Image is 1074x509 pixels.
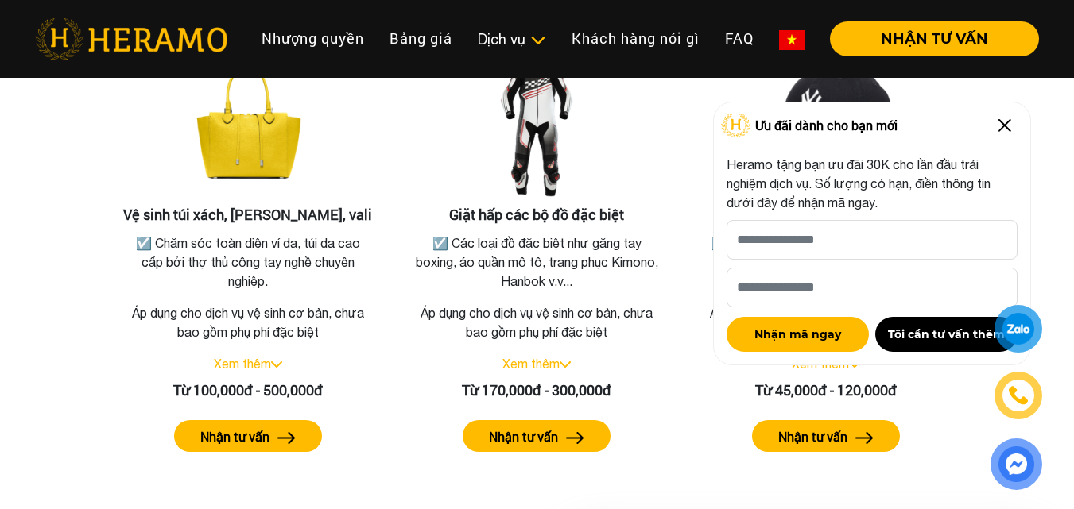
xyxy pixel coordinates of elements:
[35,18,227,60] img: heramo-logo.png
[817,32,1039,46] a: NHẬN TƯ VẤN
[411,303,664,341] p: Áp dụng cho dịch vụ vệ sinh cơ bản, chưa bao gồm phụ phí đặc biệt
[721,114,751,137] img: Logo
[700,303,952,341] p: Áp dụng cho dịch vụ vệ sinh cơ bản, chưa bao gồm phụ phí đặc biệt
[560,361,571,368] img: arrow_down.svg
[559,21,712,56] a: Khách hàng nói gì
[752,420,900,452] button: Nhận tư vấn
[489,427,558,446] label: Nhận tư vấn
[727,155,1018,212] p: Heramo tặng bạn ưu đãi 30K cho lần đầu trải nghiệm dịch vụ. Số lượng có hạn, điền thông tin dưới ...
[875,317,1018,352] button: Tôi cần tư vấn thêm
[214,357,271,371] a: Xem thêm
[122,303,374,341] p: Áp dụng cho dịch vụ vệ sinh cơ bản, chưa bao gồm phụ phí đặc biệt
[992,113,1018,138] img: Close
[463,420,611,452] button: Nhận tư vấn
[502,357,560,371] a: Xem thêm
[700,380,952,401] div: Từ 45,000đ - 120,000đ
[566,432,584,444] img: arrow
[778,427,847,446] label: Nhận tư vấn
[700,206,952,224] h3: Giặt hấp các phụ kiện khác
[414,233,661,291] p: ☑️ Các loại đồ đặc biệt như găng tay boxing, áo quần mô tô, trang phục Kimono, Hanbok v.v...
[478,29,546,50] div: Dịch vụ
[727,317,869,352] button: Nhận mã ngay
[271,361,282,368] img: arrow_down.svg
[755,116,898,135] span: Ưu đãi dành cho bạn mới
[122,420,374,452] a: Nhận tư vấn arrow
[377,21,465,56] a: Bảng giá
[830,21,1039,56] button: NHẬN TƯ VẤN
[122,380,374,401] div: Từ 100,000đ - 500,000đ
[411,380,664,401] div: Từ 170,000đ - 300,000đ
[411,206,664,224] h3: Giặt hấp các bộ đồ đặc biệt
[779,30,805,50] img: vn-flag.png
[125,233,371,291] p: ☑️ Chăm sóc toàn diện ví da, túi da cao cấp bởi thợ thủ công tay nghề chuyên nghiệp.
[249,21,377,56] a: Nhượng quyền
[529,33,546,48] img: subToggleIcon
[411,420,664,452] a: Nhận tư vấn arrow
[712,21,766,56] a: FAQ
[122,206,374,224] h3: Vệ sinh túi xách, [PERSON_NAME], vali
[277,432,296,444] img: arrow
[457,48,616,206] img: Giặt hấp các bộ đồ đặc biệt
[703,233,949,291] p: ☑️ Giặt khô, chăm sóc tỉ mỉ từng chi tiết các phụ kiện đi kèm như cà vạt, dây nịt, khăn choàng cổ...
[997,374,1040,417] a: phone-icon
[855,432,874,444] img: arrow
[700,420,952,452] a: Nhận tư vấn arrow
[174,420,322,452] button: Nhận tư vấn
[200,427,269,446] label: Nhận tư vấn
[792,357,849,371] a: Xem thêm
[169,48,328,206] img: Vệ sinh túi xách, balo, vali
[1010,387,1028,404] img: phone-icon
